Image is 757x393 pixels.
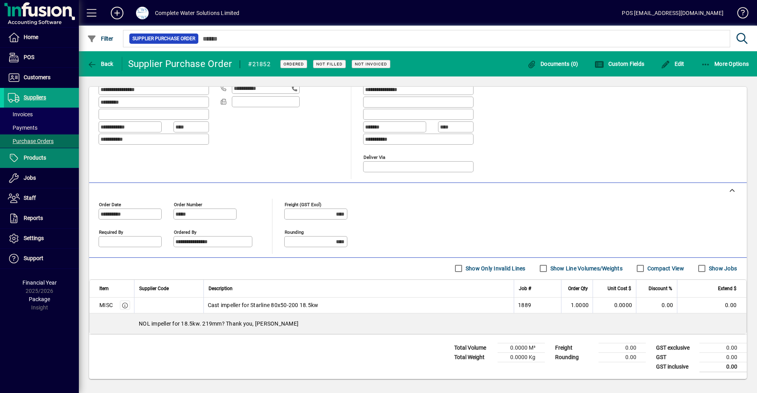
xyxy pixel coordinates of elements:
[659,57,686,71] button: Edit
[355,61,387,67] span: Not Invoiced
[464,264,526,272] label: Show Only Invalid Lines
[699,352,747,362] td: 0.00
[718,284,736,293] span: Extend $
[561,298,593,313] td: 1.0000
[699,343,747,352] td: 0.00
[316,61,343,67] span: Not Filled
[652,343,699,352] td: GST exclusive
[549,264,623,272] label: Show Line Volumes/Weights
[661,61,684,67] span: Edit
[128,58,232,70] div: Supplier Purchase Order
[24,54,34,60] span: POS
[4,68,79,88] a: Customers
[4,108,79,121] a: Invoices
[599,352,646,362] td: 0.00
[551,343,599,352] td: Freight
[24,34,38,40] span: Home
[283,61,304,67] span: Ordered
[593,298,636,313] td: 0.0000
[595,61,644,67] span: Custom Fields
[24,94,46,101] span: Suppliers
[551,352,599,362] td: Rounding
[652,362,699,372] td: GST inclusive
[99,229,123,235] mat-label: Required by
[174,201,202,207] mat-label: Order number
[8,111,33,117] span: Invoices
[87,35,114,42] span: Filter
[208,301,319,309] span: Cast impeller for Starline 80x50-200 18.5kw
[707,264,737,272] label: Show Jobs
[622,7,723,19] div: POS [EMAIL_ADDRESS][DOMAIN_NAME]
[498,352,545,362] td: 0.0000 Kg
[24,215,43,221] span: Reports
[8,125,37,131] span: Payments
[85,57,116,71] button: Back
[677,298,746,313] td: 0.00
[525,57,580,71] button: Documents (0)
[646,264,684,272] label: Compact View
[4,134,79,148] a: Purchase Orders
[130,6,155,20] button: Profile
[89,313,746,334] div: NOL impeller for 18.5kw. 219mm? Thank you, [PERSON_NAME]
[8,138,54,144] span: Purchase Orders
[4,209,79,228] a: Reports
[24,155,46,161] span: Products
[652,352,699,362] td: GST
[85,32,116,46] button: Filter
[248,58,270,71] div: #21852
[593,57,646,71] button: Custom Fields
[4,28,79,47] a: Home
[24,74,50,80] span: Customers
[24,195,36,201] span: Staff
[649,284,672,293] span: Discount %
[519,284,531,293] span: Job #
[79,57,122,71] app-page-header-button: Back
[450,343,498,352] td: Total Volume
[174,229,196,235] mat-label: Ordered by
[701,61,749,67] span: More Options
[450,352,498,362] td: Total Weight
[568,284,588,293] span: Order Qty
[209,284,233,293] span: Description
[99,301,113,309] div: MISC
[22,279,57,286] span: Financial Year
[518,301,531,309] span: 1889
[699,362,747,372] td: 0.00
[731,2,747,27] a: Knowledge Base
[24,175,36,181] span: Jobs
[24,235,44,241] span: Settings
[155,7,240,19] div: Complete Water Solutions Limited
[4,48,79,67] a: POS
[599,343,646,352] td: 0.00
[4,249,79,268] a: Support
[608,284,631,293] span: Unit Cost $
[364,154,385,160] mat-label: Deliver via
[104,6,130,20] button: Add
[4,148,79,168] a: Products
[87,61,114,67] span: Back
[24,255,43,261] span: Support
[699,57,751,71] button: More Options
[4,188,79,208] a: Staff
[527,61,578,67] span: Documents (0)
[4,121,79,134] a: Payments
[4,229,79,248] a: Settings
[132,35,195,43] span: Supplier Purchase Order
[285,229,304,235] mat-label: Rounding
[4,168,79,188] a: Jobs
[285,201,321,207] mat-label: Freight (GST excl)
[29,296,50,302] span: Package
[139,284,169,293] span: Supplier Code
[99,201,121,207] mat-label: Order date
[99,284,109,293] span: Item
[498,343,545,352] td: 0.0000 M³
[636,298,677,313] td: 0.00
